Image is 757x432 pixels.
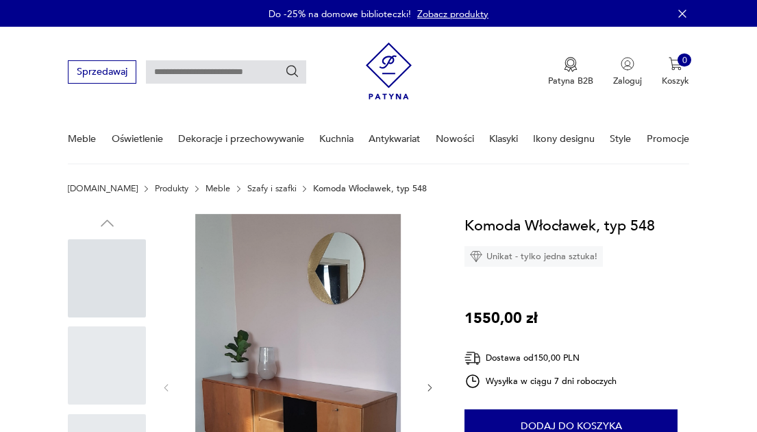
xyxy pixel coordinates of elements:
[564,57,578,72] img: Ikona medalu
[464,246,603,267] div: Unikat - tylko jedna sztuka!
[366,38,412,104] img: Patyna - sklep z meblami i dekoracjami vintage
[669,57,682,71] img: Ikona koszyka
[285,64,300,80] button: Szukaj
[464,307,538,330] p: 1550,00 zł
[613,75,642,87] p: Zaloguj
[548,75,593,87] p: Patyna B2B
[464,373,617,389] div: Wysyłka w ciągu 7 dni roboczych
[313,184,427,193] p: Komoda Włocławek, typ 548
[610,115,631,163] a: Style
[269,8,411,21] p: Do -25% na domowe biblioteczki!
[464,350,481,367] img: Ikona dostawy
[68,184,138,193] a: [DOMAIN_NAME]
[678,53,691,67] div: 0
[178,115,304,163] a: Dekoracje i przechowywanie
[548,57,593,87] a: Ikona medaluPatyna B2B
[647,115,689,163] a: Promocje
[662,57,689,87] button: 0Koszyk
[548,57,593,87] button: Patyna B2B
[470,250,482,263] img: Ikona diamentu
[155,184,188,193] a: Produkty
[613,57,642,87] button: Zaloguj
[417,8,488,21] a: Zobacz produkty
[621,57,634,71] img: Ikonka użytkownika
[662,75,689,87] p: Koszyk
[112,115,163,163] a: Oświetlenie
[319,115,353,163] a: Kuchnia
[68,60,136,83] button: Sprzedawaj
[369,115,420,163] a: Antykwariat
[533,115,595,163] a: Ikony designu
[68,115,96,163] a: Meble
[206,184,230,193] a: Meble
[436,115,474,163] a: Nowości
[68,69,136,77] a: Sprzedawaj
[489,115,518,163] a: Klasyki
[464,350,617,367] div: Dostawa od 150,00 PLN
[247,184,297,193] a: Szafy i szafki
[464,214,655,237] h1: Komoda Włocławek, typ 548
